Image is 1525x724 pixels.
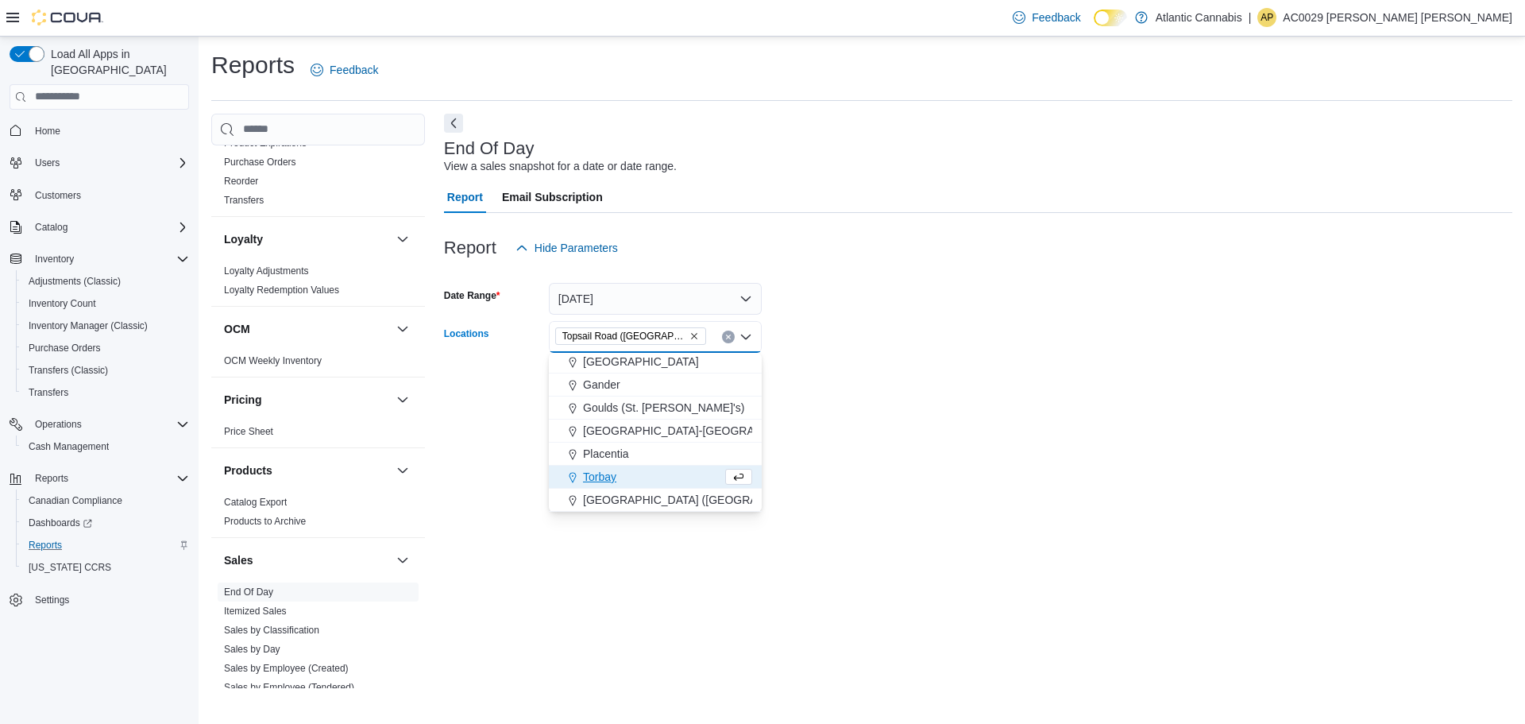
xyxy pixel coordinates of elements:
span: Reports [22,536,189,555]
button: Products [393,461,412,480]
span: Goulds (St. [PERSON_NAME]'s) [583,400,744,416]
h3: End Of Day [444,139,535,158]
button: Torbay [549,466,762,489]
span: Reorder [224,175,258,188]
a: Loyalty Adjustments [224,265,309,277]
button: Inventory Count [16,292,195,315]
span: Products to Archive [224,515,306,528]
span: Inventory Count [29,297,96,310]
a: Sales by Day [224,644,280,655]
a: [US_STATE] CCRS [22,558,118,577]
button: Products [224,463,390,478]
a: Purchase Orders [224,157,296,168]
button: Users [29,153,66,172]
button: Hide Parameters [509,232,624,264]
nav: Complex example [10,113,189,653]
button: Next [444,114,463,133]
a: Canadian Compliance [22,491,129,510]
a: Transfers [224,195,264,206]
button: Sales [393,551,412,570]
a: Feedback [1006,2,1087,33]
a: Sales by Classification [224,625,319,636]
button: Users [3,152,195,174]
span: Dashboards [22,513,189,532]
h3: OCM [224,321,250,337]
span: Reports [35,472,68,485]
span: Home [35,125,60,137]
h3: Loyalty [224,231,263,247]
a: Transfers (Classic) [22,361,114,380]
span: Price Sheet [224,425,273,438]
span: Hide Parameters [535,240,618,256]
a: Catalog Export [224,497,287,508]
button: Customers [3,184,195,207]
span: Inventory [29,250,189,269]
button: Home [3,119,195,142]
h3: Report [444,238,496,257]
span: Settings [35,594,69,606]
div: View a sales snapshot for a date or date range. [444,158,677,175]
span: Catalog [35,221,68,234]
span: Sales by Classification [224,624,319,637]
a: Transfers [22,383,75,402]
span: Cash Management [22,437,189,456]
div: Pricing [211,422,425,447]
span: Settings [29,590,189,610]
a: Inventory Count [22,294,102,313]
a: Dashboards [22,513,98,532]
span: Canadian Compliance [29,494,122,507]
span: Users [29,153,189,172]
button: Transfers [16,381,195,404]
span: Transfers (Classic) [22,361,189,380]
button: Reports [3,467,195,490]
span: [GEOGRAPHIC_DATA] ([GEOGRAPHIC_DATA][PERSON_NAME]) [583,492,917,508]
h1: Reports [211,49,295,81]
a: Price Sheet [224,426,273,437]
span: Load All Apps in [GEOGRAPHIC_DATA] [44,46,189,78]
span: End Of Day [224,586,273,598]
button: [GEOGRAPHIC_DATA] ([GEOGRAPHIC_DATA][PERSON_NAME]) [549,489,762,512]
button: Reports [16,534,195,556]
span: Dark Mode [1094,26,1095,27]
span: Customers [29,185,189,205]
img: Cova [32,10,103,25]
span: Washington CCRS [22,558,189,577]
span: Topsail Road ([GEOGRAPHIC_DATA][PERSON_NAME]) [562,328,686,344]
a: Home [29,122,67,141]
a: Dashboards [16,512,195,534]
button: Pricing [393,390,412,409]
button: Settings [3,588,195,611]
span: Operations [29,415,189,434]
span: Adjustments (Classic) [29,275,121,288]
span: Customers [35,189,81,202]
a: Settings [29,590,75,610]
button: Reports [29,469,75,488]
span: Home [29,121,189,141]
span: Loyalty Redemption Values [224,284,339,296]
span: Itemized Sales [224,605,287,618]
a: Feedback [304,54,384,86]
div: AC0029 Pelley-Myers Katie [1257,8,1276,27]
span: Purchase Orders [22,339,189,358]
button: Goulds (St. [PERSON_NAME]'s) [549,397,762,420]
button: Transfers (Classic) [16,359,195,381]
p: | [1249,8,1252,27]
button: [US_STATE] CCRS [16,556,195,579]
a: Reports [22,536,68,555]
button: Gander [549,374,762,397]
button: Catalog [29,218,74,237]
button: Clear input [722,331,735,343]
input: Dark Mode [1094,10,1127,26]
span: [US_STATE] CCRS [29,561,111,574]
button: [DATE] [549,283,762,315]
a: Product Expirations [224,137,307,149]
a: Sales by Employee (Created) [224,663,349,674]
p: Atlantic Cannabis [1156,8,1242,27]
span: Gander [583,377,620,393]
span: Inventory Manager (Classic) [29,319,148,332]
h3: Sales [224,552,253,568]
